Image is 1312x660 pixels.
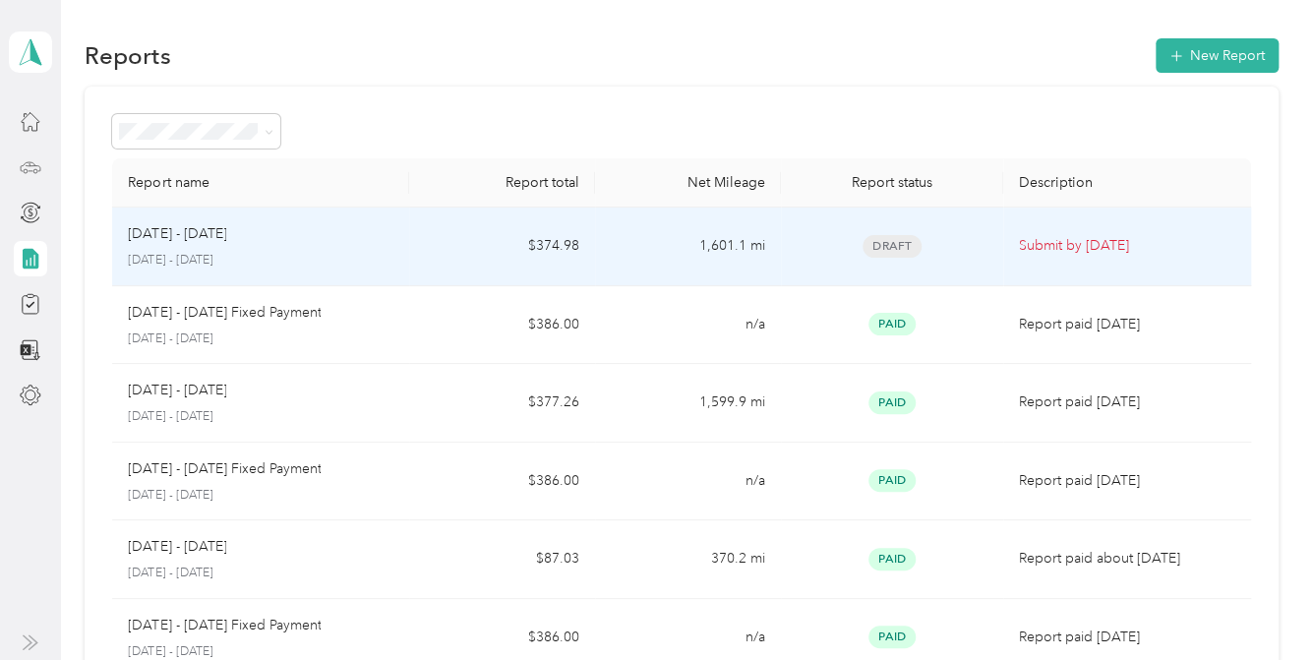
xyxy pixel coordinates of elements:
[112,158,409,208] th: Report name
[409,364,595,443] td: $377.26
[1202,550,1312,660] iframe: Everlance-gr Chat Button Frame
[595,208,781,286] td: 1,601.1 mi
[409,208,595,286] td: $374.98
[409,443,595,521] td: $386.00
[868,626,916,648] span: Paid
[128,302,321,324] p: [DATE] - [DATE] Fixed Payment
[868,469,916,492] span: Paid
[128,487,393,505] p: [DATE] - [DATE]
[1019,391,1235,413] p: Report paid [DATE]
[595,286,781,365] td: n/a
[1019,314,1235,335] p: Report paid [DATE]
[1019,470,1235,492] p: Report paid [DATE]
[409,286,595,365] td: $386.00
[128,536,226,558] p: [DATE] - [DATE]
[595,443,781,521] td: n/a
[595,520,781,599] td: 370.2 mi
[409,520,595,599] td: $87.03
[595,158,781,208] th: Net Mileage
[128,252,393,270] p: [DATE] - [DATE]
[868,548,916,570] span: Paid
[1019,235,1235,257] p: Submit by [DATE]
[797,174,987,191] div: Report status
[128,380,226,401] p: [DATE] - [DATE]
[1019,627,1235,648] p: Report paid [DATE]
[863,235,922,258] span: Draft
[868,313,916,335] span: Paid
[128,330,393,348] p: [DATE] - [DATE]
[595,364,781,443] td: 1,599.9 mi
[409,158,595,208] th: Report total
[1019,548,1235,570] p: Report paid about [DATE]
[128,408,393,426] p: [DATE] - [DATE]
[85,45,170,66] h1: Reports
[128,458,321,480] p: [DATE] - [DATE] Fixed Payment
[1003,158,1251,208] th: Description
[868,391,916,414] span: Paid
[128,223,226,245] p: [DATE] - [DATE]
[128,565,393,582] p: [DATE] - [DATE]
[128,615,321,636] p: [DATE] - [DATE] Fixed Payment
[1156,38,1279,73] button: New Report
